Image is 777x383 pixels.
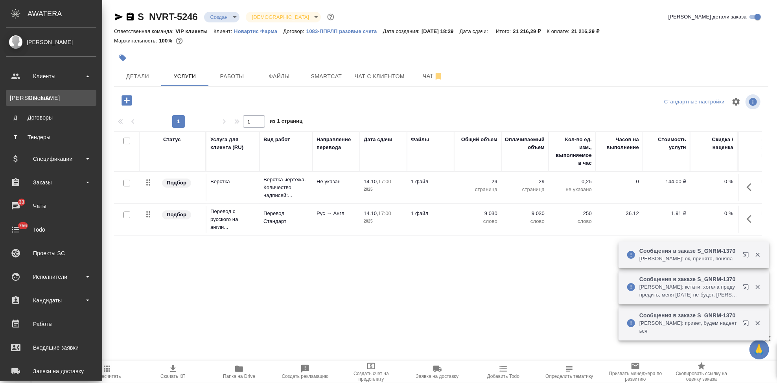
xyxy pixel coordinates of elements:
span: из 1 страниц [270,116,303,128]
div: Дата сдачи [364,136,392,144]
div: Todo [6,224,96,236]
button: Заявка на доставку [404,361,470,383]
div: split button [662,96,727,108]
div: Стоимость услуги [647,136,686,151]
p: Клиент: [214,28,234,34]
button: Закрыть [749,251,766,258]
p: 9 030 [505,210,545,217]
a: 33Чаты [2,196,100,216]
span: Файлы [260,72,298,81]
p: страница [505,186,545,193]
p: 1 файл [411,178,450,186]
button: Скопировать ссылку [125,12,135,22]
div: Клиенты [6,70,96,82]
p: 1,91 ₽ [647,210,686,217]
span: Чат [414,71,452,81]
p: VIP клиенты [176,28,214,34]
p: Сообщения в заказе S_GNRM-1370 [639,247,738,255]
p: Ответственная команда: [114,28,176,34]
p: Договор: [283,28,306,34]
div: Чаты [6,200,96,212]
div: Договоры [10,114,92,122]
span: Призвать менеджера по развитию [607,371,664,382]
p: 17:00 [378,210,391,216]
span: 756 [14,222,32,230]
div: Файлы [411,136,429,144]
div: Скидка / наценка [694,136,733,151]
a: ДДоговоры [6,110,96,125]
span: Работы [213,72,251,81]
div: Услуга для клиента (RU) [210,136,256,151]
p: Рус → Англ [317,210,356,217]
button: Определить тематику [536,361,602,383]
button: Открыть в новой вкладке [738,315,757,334]
button: Добавить тэг [114,49,131,66]
p: Итого: [496,28,513,34]
p: 14.10, [364,179,378,184]
span: [PERSON_NAME] детали заказа [668,13,747,21]
div: Заявки на доставку [6,365,96,377]
p: слово [458,217,497,225]
div: Клиенты [10,94,92,102]
span: Заявка на доставку [416,374,458,379]
button: Призвать менеджера по развитию [602,361,668,383]
button: Папка на Drive [206,361,272,383]
button: Открыть в новой вкладке [738,279,757,298]
p: 1 файл [411,210,450,217]
span: Пересчитать [93,374,121,379]
p: Не указан [317,178,356,186]
button: Создать счет на предоплату [338,361,404,383]
span: Папка на Drive [223,374,255,379]
div: AWATERA [28,6,102,22]
div: Создан [246,12,321,22]
span: Услуги [166,72,204,81]
p: Верстка [210,178,256,186]
p: [PERSON_NAME]: ок, принято, поняла [639,255,738,263]
p: страница [458,186,497,193]
button: Скопировать ссылку для ЯМессенджера [114,12,123,22]
div: Кол-во ед. изм., выполняемое в час [552,136,592,167]
div: Работы [6,318,96,330]
p: 9 030 [458,210,497,217]
button: Показать кнопки [742,178,761,197]
div: Входящие заявки [6,342,96,354]
p: 100% [159,38,174,44]
div: Заказы [6,177,96,188]
span: Чат с клиентом [355,72,405,81]
span: Скачать КП [160,374,186,379]
p: 21 216,29 ₽ [513,28,547,34]
a: Работы [2,314,100,334]
span: Создать рекламацию [282,374,329,379]
span: Детали [119,72,157,81]
p: 1083-ППРЛП разовые счета [306,28,383,34]
div: Направление перевода [317,136,356,151]
p: Сообщения в заказе S_GNRM-1370 [639,275,738,283]
p: 21 216,29 ₽ [571,28,605,34]
div: Кандидаты [6,295,96,306]
button: Открыть в новой вкладке [738,247,757,266]
div: Исполнители [6,271,96,283]
p: Перевод с русского на англи... [210,208,256,231]
button: Пересчитать [74,361,140,383]
div: Проекты SC [6,247,96,259]
p: 14.10, [364,210,378,216]
span: 33 [14,198,29,206]
span: Добавить Todo [487,374,519,379]
p: 2025 [364,186,403,193]
button: Добавить Todo [470,361,536,383]
p: Дата создания: [383,28,422,34]
button: Создан [208,14,230,20]
a: [PERSON_NAME]Клиенты [6,90,96,106]
p: 250 [552,210,592,217]
p: 29 [458,178,497,186]
p: [PERSON_NAME]: привет, будем надеяться [639,319,738,335]
a: Новартис Фарма [234,28,283,34]
td: 0 [596,174,643,201]
button: Скачать КП [140,361,206,383]
td: 36.12 [596,206,643,233]
p: 0 % [694,210,733,217]
span: Настроить таблицу [727,92,746,111]
a: S_NVRT-5246 [138,11,198,22]
p: Подбор [167,211,186,219]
